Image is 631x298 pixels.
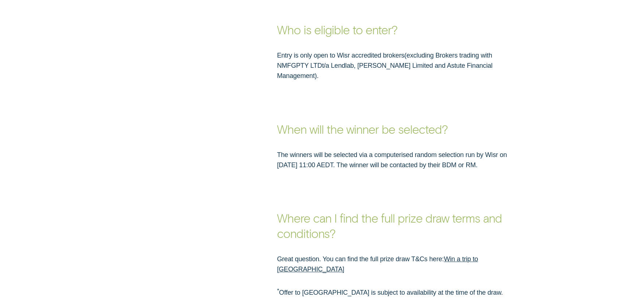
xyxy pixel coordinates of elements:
[404,52,406,59] span: (
[277,122,448,136] strong: When will the winner be selected?
[310,62,322,69] span: LTD
[277,211,502,240] strong: Where can I find the full prize draw terms and conditions?
[310,62,322,69] span: L T D
[315,72,317,79] span: )
[277,22,397,37] strong: Who is eligible to enter?
[277,150,523,170] p: The winners will be selected via a computerised random selection run by Wisr on [DATE] 11:00 AEDT...
[296,62,308,69] span: P T Y
[277,254,523,274] p: Great question. You can find the full prize draw T&Cs here:
[277,50,523,81] p: Entry is only open to Wisr accredited brokers excluding Brokers trading with NMFG t/a Lendlab, [P...
[277,285,523,298] p: Offer to [GEOGRAPHIC_DATA] is subject to availability at the time of the draw.
[296,62,308,69] span: PTY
